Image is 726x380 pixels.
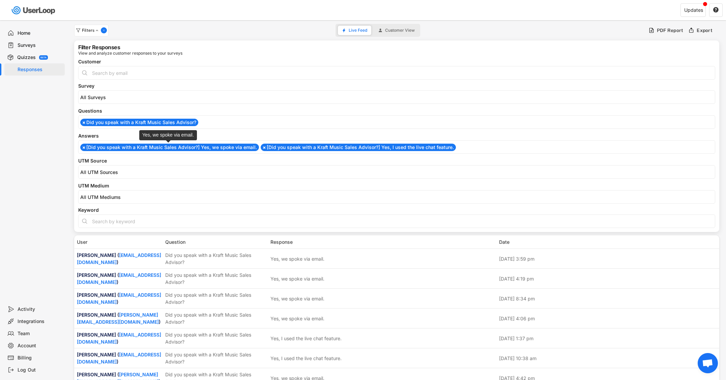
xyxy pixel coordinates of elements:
[499,275,717,282] div: [DATE] 4:19 pm
[18,66,62,73] div: Responses
[385,28,415,32] span: Customer View
[78,214,715,228] input: Search by keyword
[263,145,266,150] span: ×
[499,255,717,262] div: [DATE] 3:59 pm
[80,94,717,100] input: All Surveys
[82,145,86,150] span: ×
[261,144,456,151] li: [Did you speak with a Kraft Music Sales Advisor?] Yes, I used the live chat feature.
[18,367,62,373] div: Log Out
[684,8,703,12] div: Updates
[77,291,161,305] div: [PERSON_NAME] ( )
[80,144,259,151] li: [Did you speak with a Kraft Music Sales Advisor?] Yes, we spoke via email.
[77,271,161,286] div: [PERSON_NAME] ( )
[499,315,717,322] div: [DATE] 4:06 pm
[349,28,367,32] span: Live Feed
[78,51,182,55] div: View and analyze customer responses to your surveys
[77,351,161,365] div: [PERSON_NAME] ( )
[165,331,266,345] div: Did you speak with a Kraft Music Sales Advisor?
[499,355,717,362] div: [DATE] 10:38 am
[78,158,715,163] div: UTM Source
[78,183,715,188] div: UTM Medium
[270,355,342,362] div: Yes, I used the live chat feature.
[78,84,715,88] div: Survey
[78,45,120,50] div: Filter Responses
[698,353,718,373] div: Open chat
[499,335,717,342] div: [DATE] 1:37 pm
[270,315,324,322] div: Yes, we spoke via email.
[82,120,86,125] span: ×
[80,119,198,126] li: Did you speak with a Kraft Music Sales Advisor?
[374,26,419,35] button: Customer View
[77,311,161,325] div: [PERSON_NAME] ( )
[82,28,99,32] div: Filters
[270,275,324,282] div: Yes, we spoke via email.
[18,30,62,36] div: Home
[499,295,717,302] div: [DATE] 8:34 pm
[78,109,715,113] div: Questions
[77,238,161,245] div: User
[40,56,47,59] div: BETA
[338,26,371,35] button: Live Feed
[270,335,342,342] div: Yes, I used the live chat feature.
[18,330,62,337] div: Team
[657,27,684,33] div: PDF Report
[77,272,161,285] a: [EMAIL_ADDRESS][DOMAIN_NAME]
[270,295,324,302] div: Yes, we spoke via email.
[78,134,715,138] div: Answers
[77,352,161,364] a: [EMAIL_ADDRESS][DOMAIN_NAME]
[270,238,495,245] div: Response
[713,7,719,13] button: 
[165,291,266,305] div: Did you speak with a Kraft Music Sales Advisor?
[18,306,62,313] div: Activity
[78,66,715,80] input: Search by email
[165,311,266,325] div: Did you speak with a Kraft Music Sales Advisor?
[77,252,161,266] div: [PERSON_NAME] ( )
[499,238,717,245] div: Date
[165,238,266,245] div: Question
[165,271,266,286] div: Did you speak with a Kraft Music Sales Advisor?
[10,3,58,17] img: userloop-logo-01.svg
[165,351,266,365] div: Did you speak with a Kraft Music Sales Advisor?
[697,27,713,33] div: Export
[77,252,161,265] a: [EMAIL_ADDRESS][DOMAIN_NAME]
[17,54,36,61] div: Quizzes
[77,331,161,345] div: [PERSON_NAME] ( )
[165,252,266,266] div: Did you speak with a Kraft Music Sales Advisor?
[78,59,715,64] div: Customer
[18,343,62,349] div: Account
[18,355,62,361] div: Billing
[80,194,717,200] input: All UTM Mediums
[270,255,324,262] div: Yes, we spoke via email.
[78,208,715,212] div: Keyword
[18,318,62,325] div: Integrations
[18,42,62,49] div: Surveys
[77,292,161,305] a: [EMAIL_ADDRESS][DOMAIN_NAME]
[77,332,161,345] a: [EMAIL_ADDRESS][DOMAIN_NAME]
[80,169,717,175] input: All UTM Sources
